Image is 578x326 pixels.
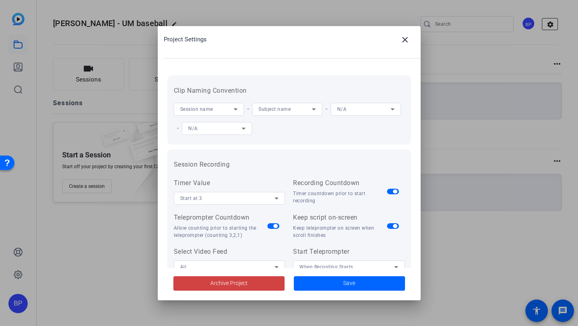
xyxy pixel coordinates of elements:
div: Start Teleprompter [293,247,405,257]
span: When Recording Starts [299,264,353,270]
span: N/A [188,126,198,131]
div: Timer Value [174,178,285,188]
span: - [244,105,252,112]
span: - [322,105,331,112]
div: Allow counting prior to starting the teleprompter (counting 3,2,1) [174,224,268,239]
span: Subject name [258,106,291,112]
span: - [174,124,182,132]
div: Timer countdown prior to start recording [293,190,387,204]
span: All [180,264,187,270]
div: Project Settings [164,30,421,49]
span: Archive Project [210,279,248,287]
mat-icon: close [400,35,410,45]
h3: Session Recording [174,160,405,169]
button: Archive Project [173,276,285,291]
span: Save [343,279,355,287]
div: Keep script on-screen [293,213,387,222]
span: Session name [180,106,213,112]
span: N/A [337,106,347,112]
div: Recording Countdown [293,178,387,188]
div: Select Video Feed [174,247,285,257]
span: Start at 3 [180,196,202,201]
h3: Clip Naming Convention [174,86,405,96]
button: Save [294,276,405,291]
div: Teleprompter Countdown [174,213,268,222]
div: Keep teleprompter on screen when scroll finishes [293,224,387,239]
